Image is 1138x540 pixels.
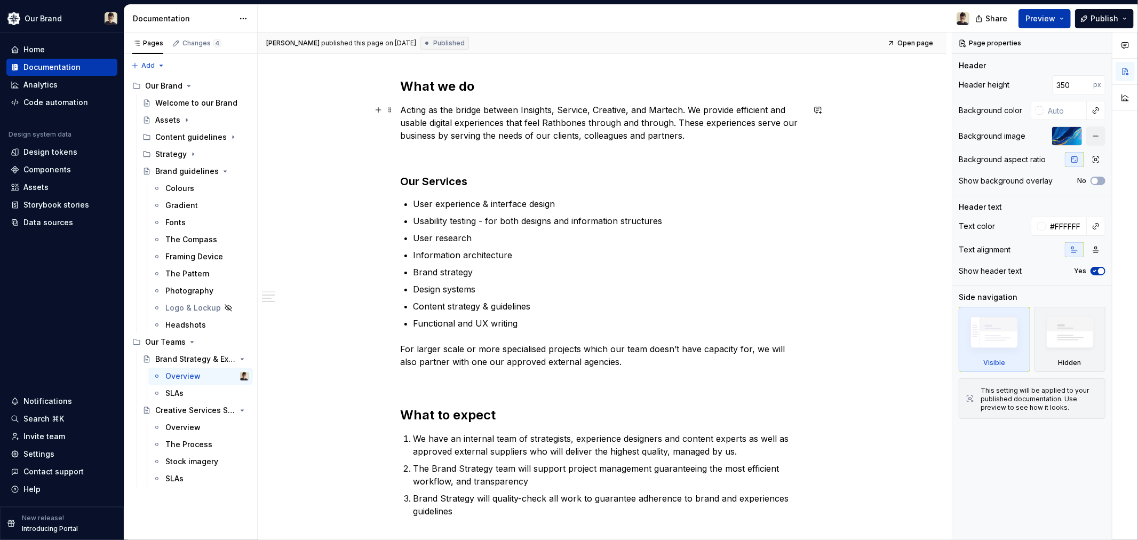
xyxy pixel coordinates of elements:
[413,215,804,227] p: Usability testing - for both designs and information structures
[7,12,20,25] img: 344848e3-ec3d-4aa0-b708-b8ed6430a7e0.png
[1044,101,1087,120] input: Auto
[959,244,1010,255] div: Text alignment
[155,115,180,125] div: Assets
[23,44,45,55] div: Home
[155,132,227,142] div: Content guidelines
[401,104,804,142] p: Acting as the bridge between Insights, Service, Creative, and Martech. We provide efficient and u...
[213,39,221,47] span: 4
[23,182,49,193] div: Assets
[401,343,804,368] p: For larger scale or more specialised projects which our team doesn’t have capacity for, we will a...
[401,78,804,95] h2: What we do
[981,386,1099,412] div: This setting will be applied to your published documentation. Use preview to see how it looks.
[1093,81,1101,89] p: px
[155,98,237,108] div: Welcome to our Brand
[165,200,198,211] div: Gradient
[266,39,320,47] span: [PERSON_NAME]
[138,112,253,129] a: Assets
[155,149,187,160] div: Strategy
[155,405,236,416] div: Creative Services Support
[23,164,71,175] div: Components
[959,292,1017,303] div: Side navigation
[401,174,804,189] h3: Our Services
[6,144,117,161] a: Design tokens
[6,94,117,111] a: Code automation
[23,200,89,210] div: Storybook stories
[165,234,217,245] div: The Compass
[148,299,253,316] a: Logo & Lockup
[23,62,81,73] div: Documentation
[321,39,416,47] div: published this page on [DATE]
[165,268,210,279] div: The Pattern
[148,214,253,231] a: Fonts
[148,436,253,453] a: The Process
[128,77,253,94] div: Our Brand
[23,431,65,442] div: Invite team
[148,316,253,333] a: Headshots
[105,12,117,25] img: Avery Hennings
[138,146,253,163] div: Strategy
[413,283,804,296] p: Design systems
[148,248,253,265] a: Framing Device
[128,333,253,351] div: Our Teams
[413,300,804,313] p: Content strategy & guidelines
[2,7,122,30] button: Our BrandAvery Hennings
[148,197,253,214] a: Gradient
[165,388,184,399] div: SLAs
[959,221,995,232] div: Text color
[413,197,804,210] p: User experience & interface design
[165,320,206,330] div: Headshots
[165,371,201,382] div: Overview
[165,456,218,467] div: Stock imagery
[959,60,986,71] div: Header
[6,481,117,498] button: Help
[148,282,253,299] a: Photography
[148,368,253,385] a: OverviewAvery Hennings
[959,131,1025,141] div: Background image
[970,9,1014,28] button: Share
[6,196,117,213] a: Storybook stories
[413,492,804,518] p: Brand Strategy will quality-check all work to guarantee adherence to brand and experiences guidel...
[983,359,1005,367] div: Visible
[6,446,117,463] a: Settings
[182,39,221,47] div: Changes
[6,393,117,410] button: Notifications
[133,13,234,24] div: Documentation
[145,337,186,347] div: Our Teams
[6,59,117,76] a: Documentation
[959,80,1009,90] div: Header height
[23,147,77,157] div: Design tokens
[22,525,78,533] p: Introducing Portal
[165,303,221,313] div: Logo & Lockup
[23,484,41,495] div: Help
[959,307,1030,372] div: Visible
[959,105,1022,116] div: Background color
[6,214,117,231] a: Data sources
[401,407,804,424] h2: What to expect
[128,58,168,73] button: Add
[985,13,1007,24] span: Share
[1046,217,1087,236] input: Auto
[128,77,253,487] div: Page tree
[165,251,223,262] div: Framing Device
[148,419,253,436] a: Overview
[413,317,804,330] p: Functional and UX writing
[1077,177,1086,185] label: No
[141,61,155,70] span: Add
[165,285,213,296] div: Photography
[6,410,117,427] button: Search ⌘K
[23,449,54,459] div: Settings
[23,396,72,407] div: Notifications
[413,266,804,279] p: Brand strategy
[6,179,117,196] a: Assets
[413,432,804,458] p: We have an internal team of strategists, experience designers and content experts as well as appr...
[1091,13,1118,24] span: Publish
[165,422,201,433] div: Overview
[165,439,212,450] div: The Process
[132,39,163,47] div: Pages
[6,463,117,480] button: Contact support
[957,12,969,25] img: Avery Hennings
[138,94,253,112] a: Welcome to our Brand
[1034,307,1106,372] div: Hidden
[413,462,804,488] p: The Brand Strategy team will support project management guaranteeing the most efficient workflow,...
[148,265,253,282] a: The Pattern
